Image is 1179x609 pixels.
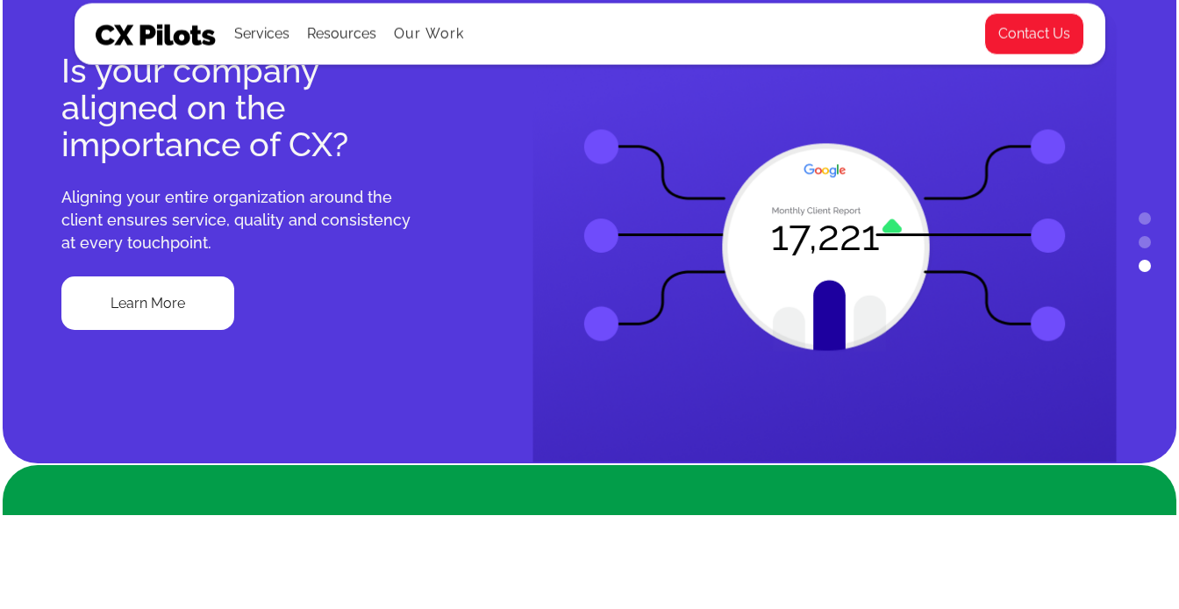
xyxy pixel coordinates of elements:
[61,276,234,330] a: Learn More
[234,4,289,64] div: Services
[1139,236,1151,248] button: 2 of 3
[1139,260,1151,272] button: 3 of 3
[1139,212,1151,225] button: 1 of 3
[234,22,289,47] div: Services
[307,22,376,47] div: Resources
[61,186,419,254] div: Aligning your entire organization around the client ensures service, quality and consistency at e...
[394,26,465,42] a: Our Work
[61,53,419,163] div: Is your company aligned on the importance of CX?
[984,13,1084,55] a: Contact Us
[307,4,376,64] div: Resources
